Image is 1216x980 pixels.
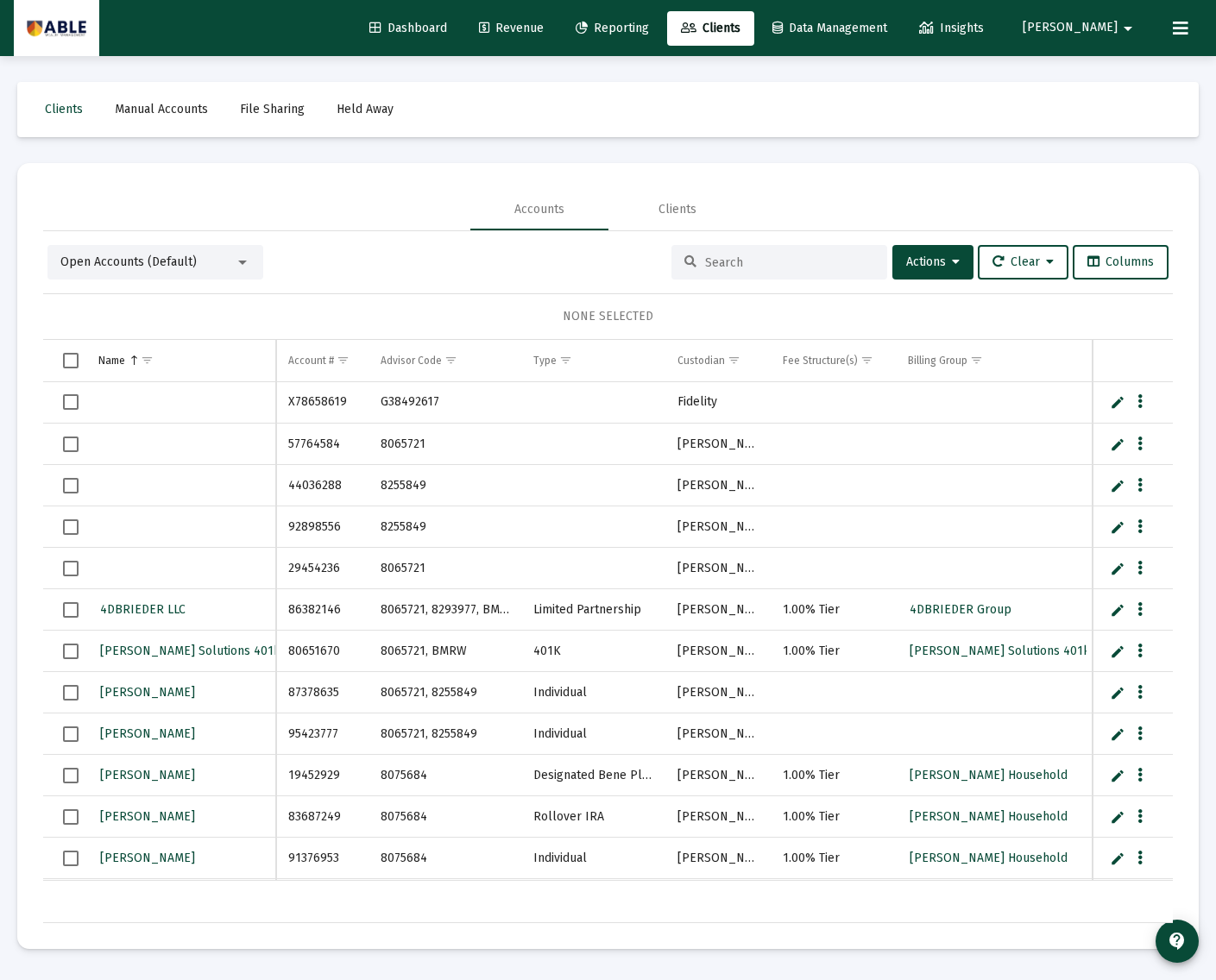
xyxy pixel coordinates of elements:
button: [PERSON_NAME] [1002,10,1159,45]
a: Edit [1110,851,1125,866]
div: Select row [63,437,79,452]
div: Select row [63,644,79,659]
div: Select row [63,726,79,742]
span: [PERSON_NAME] [1023,21,1118,35]
span: Show filter options for column 'Fee Structure(s)' [860,354,873,367]
span: [PERSON_NAME] Household [910,809,1068,824]
td: 8075684 [369,796,522,838]
td: 8065721 [369,548,522,589]
a: Edit [1110,644,1125,659]
td: 401K [521,631,665,672]
span: Show filter options for column 'Name' [141,354,154,367]
td: Column Billing Group [896,340,1087,381]
div: Select row [63,478,79,493]
div: Select row [63,768,79,783]
td: Column Fee Structure(s) [771,340,896,381]
a: Edit [1110,768,1125,783]
span: [PERSON_NAME] [100,851,195,865]
td: [PERSON_NAME] [665,548,771,589]
a: Insights [905,11,998,46]
td: Column Type [521,340,665,381]
span: Show filter options for column 'Billing Group' [970,354,983,367]
span: Held Away [337,102,394,116]
span: Columns [1087,254,1154,269]
span: [PERSON_NAME] Household [910,768,1068,782]
a: Data Management [759,11,901,46]
span: Reporting [576,21,649,35]
td: 95423777 [276,713,368,755]
td: 8065721, 8293977, BMRW [369,589,522,631]
a: [PERSON_NAME] [98,804,197,829]
td: [PERSON_NAME] [665,506,771,548]
a: Revenue [465,11,558,46]
td: [PERSON_NAME] [665,755,771,796]
div: Select all [63,353,79,368]
span: Show filter options for column 'Account #' [337,354,350,367]
a: Held Away [323,92,407,127]
span: Revenue [479,21,544,35]
a: Dashboard [356,11,461,46]
mat-icon: contact_support [1167,931,1188,952]
div: Data grid [43,340,1173,923]
td: 1.00% Tier [771,589,896,631]
span: Show filter options for column 'Custodian' [728,354,740,367]
a: Clients [31,92,97,127]
span: Show filter options for column 'Advisor Code' [444,354,457,367]
a: [PERSON_NAME] Household [908,804,1069,829]
a: Clients [667,11,754,46]
td: [PERSON_NAME] [665,713,771,755]
td: 29454236 [276,548,368,589]
span: [PERSON_NAME] [100,809,195,824]
span: Open Accounts (Default) [60,254,197,269]
td: [PERSON_NAME] [665,631,771,672]
td: Limited Partnership [521,589,665,631]
div: Advisor Code [381,354,442,367]
div: Select row [63,809,79,825]
span: [PERSON_NAME] Household [910,851,1068,865]
span: File Sharing [240,102,305,116]
a: Edit [1110,726,1125,742]
td: Rollover IRA [521,796,665,838]
td: 8075684 [369,755,522,796]
td: Individual [521,713,665,755]
a: Edit [1110,478,1125,493]
td: [PERSON_NAME] [665,465,771,506]
div: Custodian [677,354,725,367]
td: 8065721, 8255849 [369,672,522,713]
td: 86382146 [276,589,368,631]
div: NONE SELECTED [57,308,1159,325]
button: Clear [978,245,1068,280]
td: [PERSON_NAME] [665,796,771,838]
td: Column Name [86,340,276,381]
a: Reporting [562,11,663,46]
span: Show filter options for column 'Type' [559,354,572,367]
a: 4DBRIEDER Group [908,597,1013,622]
span: Manual Accounts [115,102,208,116]
div: Account # [288,354,334,367]
td: 83687249 [276,796,368,838]
td: 8065721, BMRW [369,631,522,672]
td: 1.00% Tier [771,879,896,920]
div: Select row [63,851,79,866]
span: [PERSON_NAME] Solutions 401k [910,644,1090,658]
a: Edit [1110,437,1125,452]
a: [PERSON_NAME] [98,845,197,870]
a: File Sharing [226,92,318,127]
a: [PERSON_NAME] [98,680,197,705]
span: [PERSON_NAME] [100,726,195,741]
a: Edit [1110,519,1125,535]
td: Column Advisor Code [369,340,522,381]
td: 401k [521,879,665,920]
div: Name [98,354,125,367]
td: [PERSON_NAME] [665,589,771,631]
span: [PERSON_NAME] [100,685,195,700]
span: Dashboard [369,21,447,35]
a: [PERSON_NAME] [98,721,197,746]
div: Type [533,354,557,367]
div: Select row [63,519,79,535]
td: Individual [521,838,665,879]
td: 44036288 [276,465,368,506]
td: 1.00% Tier [771,796,896,838]
td: Column Custodian [665,340,771,381]
td: 8075684 [369,879,522,920]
